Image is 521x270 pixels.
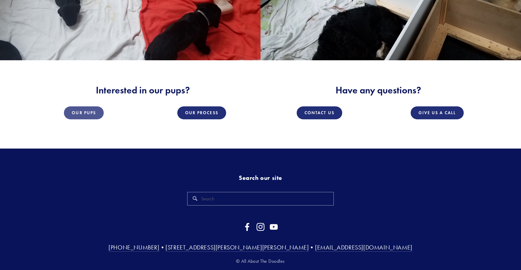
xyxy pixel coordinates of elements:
[256,223,265,231] a: Instagram
[177,106,226,119] a: Our Process
[266,84,491,96] h2: Have any questions?
[411,106,464,119] a: Give Us a Call
[243,223,251,231] a: Facebook
[30,257,491,265] p: © All About The Doodles
[30,84,255,96] h2: Interested in our pups?
[64,106,104,119] a: Our Pups
[30,243,491,251] h3: • •
[109,244,159,252] a: [PHONE_NUMBER]
[315,244,412,252] a: [EMAIL_ADDRESS][DOMAIN_NAME]
[187,192,334,206] input: Search
[270,223,278,231] a: YouTube
[297,106,342,119] a: Contact Us
[239,174,282,181] strong: Search our site
[166,244,309,252] a: [STREET_ADDRESS][PERSON_NAME][PERSON_NAME]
